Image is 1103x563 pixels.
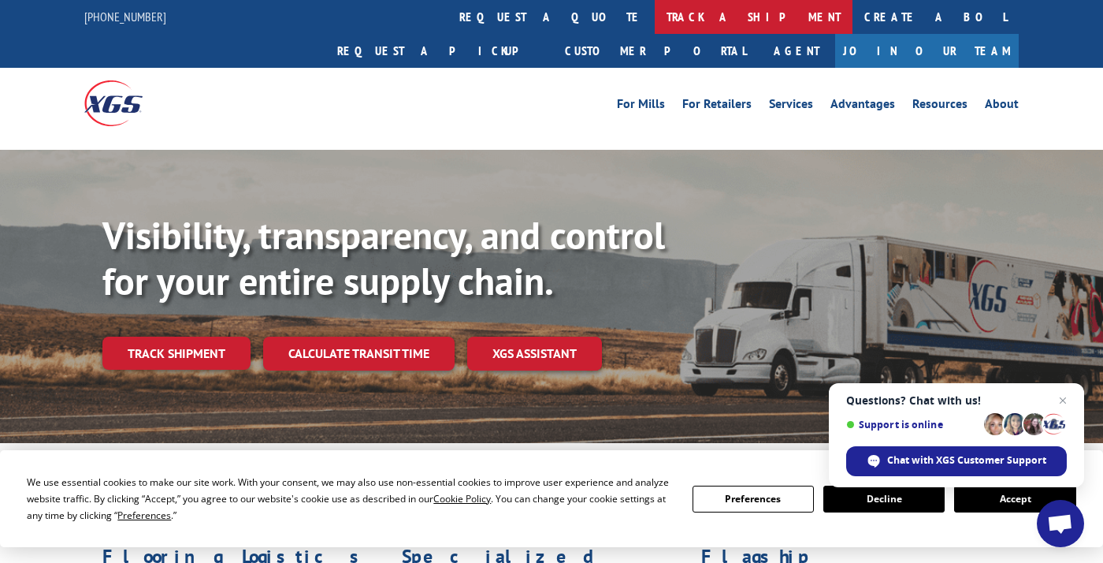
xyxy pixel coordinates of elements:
[835,34,1019,68] a: Join Our Team
[102,337,251,370] a: Track shipment
[846,394,1067,407] span: Questions? Chat with us!
[985,98,1019,115] a: About
[617,98,665,115] a: For Mills
[433,492,491,505] span: Cookie Policy
[912,98,967,115] a: Resources
[693,486,814,513] button: Preferences
[887,453,1046,468] span: Chat with XGS Customer Support
[846,446,1067,476] div: Chat with XGS Customer Support
[102,211,665,305] b: Visibility, transparency, and control for your entire supply chain.
[682,98,752,115] a: For Retailers
[325,34,553,68] a: Request a pickup
[769,98,813,115] a: Services
[758,34,835,68] a: Agent
[846,419,979,431] span: Support is online
[823,486,945,513] button: Decline
[830,98,895,115] a: Advantages
[117,509,171,522] span: Preferences
[263,337,455,371] a: Calculate transit time
[27,474,673,524] div: We use essential cookies to make our site work. With your consent, we may also use non-essential ...
[553,34,758,68] a: Customer Portal
[1037,500,1084,547] div: Open chat
[84,9,166,24] a: [PHONE_NUMBER]
[954,486,1075,513] button: Accept
[467,337,602,371] a: XGS ASSISTANT
[1053,391,1072,410] span: Close chat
